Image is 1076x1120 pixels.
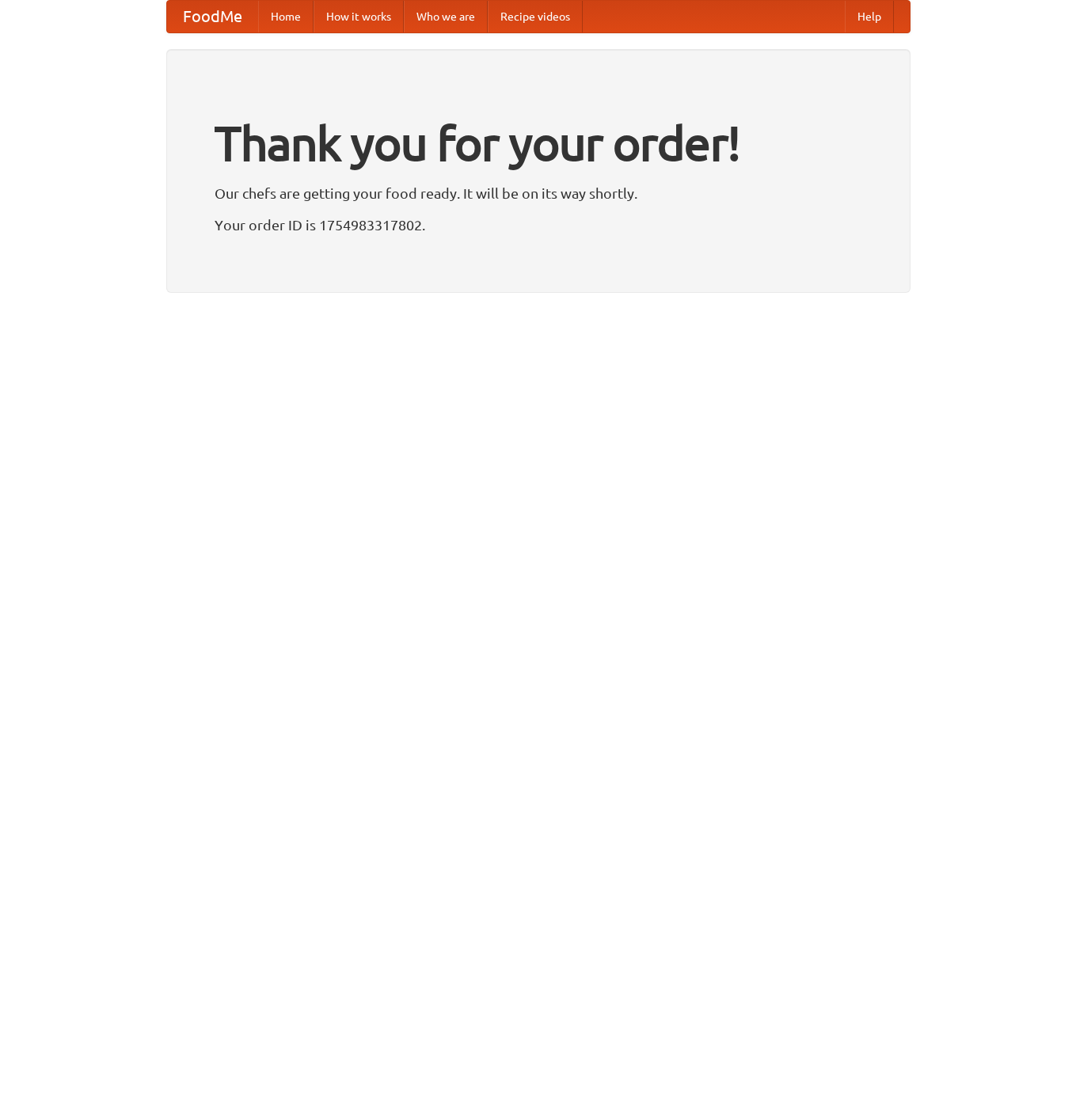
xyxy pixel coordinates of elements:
a: Help [845,1,894,32]
p: Your order ID is 1754983317802. [215,213,862,237]
a: Who we are [404,1,488,32]
a: Home [258,1,314,32]
p: Our chefs are getting your food ready. It will be on its way shortly. [215,181,862,205]
a: How it works [314,1,404,32]
a: Recipe videos [488,1,583,32]
h1: Thank you for your order! [215,105,862,181]
a: FoodMe [167,1,258,32]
